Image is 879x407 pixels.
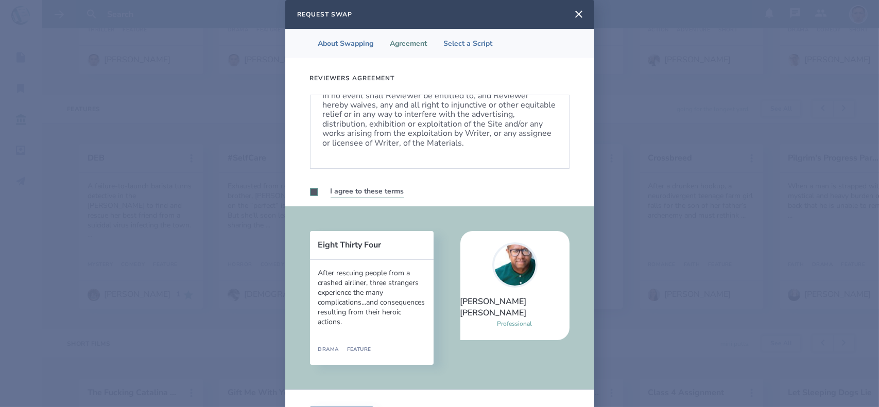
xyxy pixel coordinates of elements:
a: [PERSON_NAME] [PERSON_NAME]Professional [460,231,570,340]
div: Professional [497,318,532,329]
p: In no event shall Reviewer be entitled to, and Reviewer hereby waives, any and all right to injun... [323,91,557,148]
div: Feature [339,347,371,353]
button: Eight Thirty Four [318,240,434,250]
div: Drama [318,347,339,353]
h2: Request Swap [298,10,353,19]
h3: Reviewers Agreement [310,74,395,82]
li: Select a Script [436,29,501,58]
li: Agreement [382,29,436,58]
img: user_1602074507-crop.jpg [492,242,538,288]
label: I agree to these terms [331,185,404,198]
div: [PERSON_NAME] [PERSON_NAME] [460,296,570,318]
div: After rescuing people from a crashed airliner, three strangers experience the many complications.... [318,268,425,327]
li: About Swapping [310,29,382,58]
